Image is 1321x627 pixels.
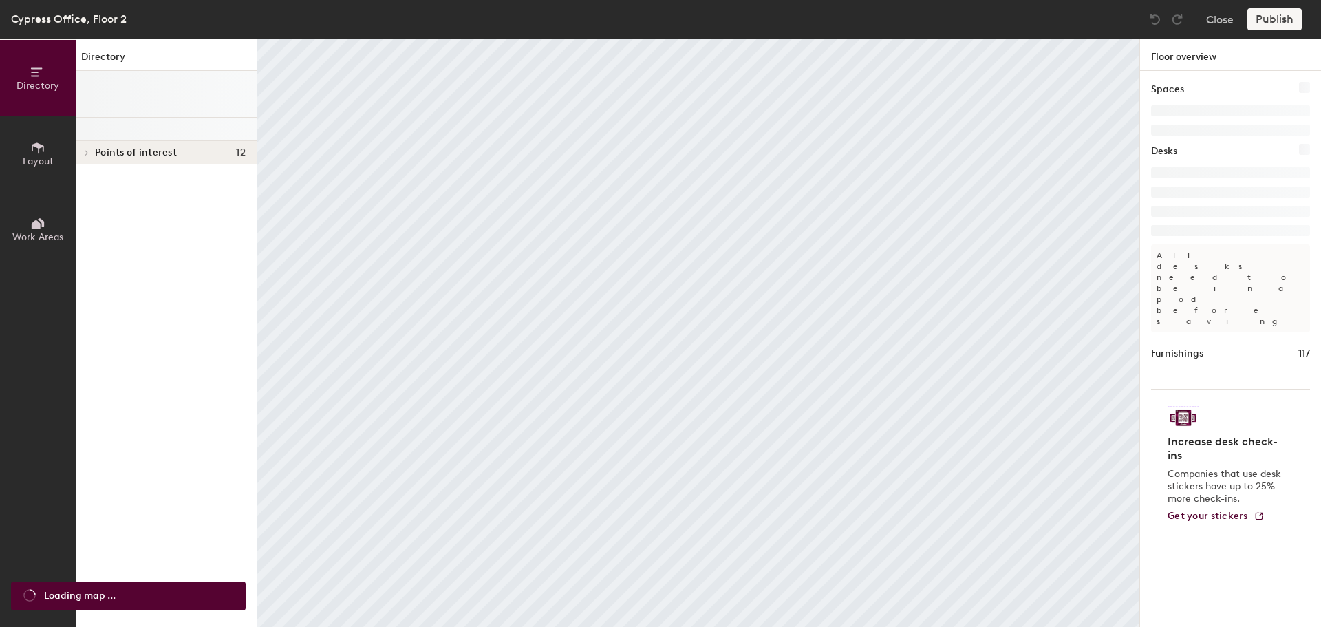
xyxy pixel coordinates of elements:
[12,231,63,243] span: Work Areas
[1168,511,1265,522] a: Get your stickers
[1140,39,1321,71] h1: Floor overview
[1151,244,1310,332] p: All desks need to be in a pod before saving
[257,39,1139,627] canvas: Map
[23,156,54,167] span: Layout
[44,588,116,604] span: Loading map ...
[11,10,127,28] div: Cypress Office, Floor 2
[76,50,257,71] h1: Directory
[1148,12,1162,26] img: Undo
[1151,346,1203,361] h1: Furnishings
[1168,510,1248,522] span: Get your stickers
[17,80,59,92] span: Directory
[1151,144,1177,159] h1: Desks
[1298,346,1310,361] h1: 117
[1151,82,1184,97] h1: Spaces
[1168,468,1285,505] p: Companies that use desk stickers have up to 25% more check-ins.
[95,147,177,158] span: Points of interest
[1168,435,1285,463] h4: Increase desk check-ins
[1170,12,1184,26] img: Redo
[1168,406,1199,429] img: Sticker logo
[236,147,246,158] span: 12
[1206,8,1234,30] button: Close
